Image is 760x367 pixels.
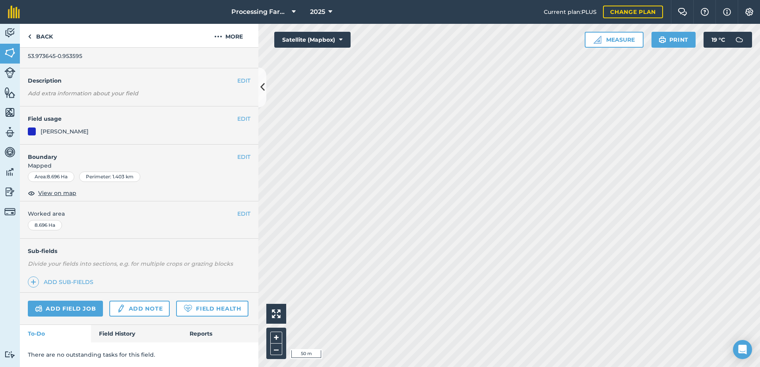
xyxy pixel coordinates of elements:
[20,24,61,47] a: Back
[274,32,351,48] button: Satellite (Mapbox)
[214,32,222,41] img: svg+xml;base64,PHN2ZyB4bWxucz0iaHR0cDovL3d3dy53My5vcmcvMjAwMC9zdmciIHdpZHRoPSIyMCIgaGVpZ2h0PSIyNC...
[237,153,250,161] button: EDIT
[28,188,35,198] img: svg+xml;base64,PHN2ZyB4bWxucz0iaHR0cDovL3d3dy53My5vcmcvMjAwMC9zdmciIHdpZHRoPSIxOCIgaGVpZ2h0PSIyNC...
[4,87,16,99] img: svg+xml;base64,PHN2ZyB4bWxucz0iaHR0cDovL3d3dy53My5vcmcvMjAwMC9zdmciIHdpZHRoPSI1NiIgaGVpZ2h0PSI2MC...
[116,304,125,313] img: svg+xml;base64,PD94bWwgdmVyc2lvbj0iMS4wIiBlbmNvZGluZz0idXRmLTgiPz4KPCEtLSBHZW5lcmF0b3I6IEFkb2JlIE...
[8,6,20,18] img: fieldmargin Logo
[28,260,233,267] em: Divide your fields into sections, e.g. for multiple crops or grazing blocks
[4,27,16,39] img: svg+xml;base64,PD94bWwgdmVyc2lvbj0iMS4wIiBlbmNvZGluZz0idXRmLTgiPz4KPCEtLSBHZW5lcmF0b3I6IEFkb2JlIE...
[585,32,644,48] button: Measure
[651,32,696,48] button: Print
[4,206,16,217] img: svg+xml;base64,PD94bWwgdmVyc2lvbj0iMS4wIiBlbmNvZGluZz0idXRmLTgiPz4KPCEtLSBHZW5lcmF0b3I6IEFkb2JlIE...
[182,325,258,342] a: Reports
[20,161,258,170] span: Mapped
[603,6,663,18] a: Change plan
[20,145,237,161] h4: Boundary
[4,126,16,138] img: svg+xml;base64,PD94bWwgdmVyc2lvbj0iMS4wIiBlbmNvZGluZz0idXRmLTgiPz4KPCEtLSBHZW5lcmF0b3I6IEFkb2JlIE...
[28,209,250,218] span: Worked area
[28,220,62,230] div: 8.696 Ha
[237,76,250,85] button: EDIT
[28,276,97,288] a: Add sub-fields
[4,166,16,178] img: svg+xml;base64,PD94bWwgdmVyc2lvbj0iMS4wIiBlbmNvZGluZz0idXRmLTgiPz4KPCEtLSBHZW5lcmF0b3I6IEFkb2JlIE...
[91,325,181,342] a: Field History
[4,106,16,118] img: svg+xml;base64,PHN2ZyB4bWxucz0iaHR0cDovL3d3dy53My5vcmcvMjAwMC9zdmciIHdpZHRoPSI1NiIgaGVpZ2h0PSI2MC...
[237,114,250,123] button: EDIT
[4,186,16,198] img: svg+xml;base64,PD94bWwgdmVyc2lvbj0iMS4wIiBlbmNvZGluZz0idXRmLTgiPz4KPCEtLSBHZW5lcmF0b3I6IEFkb2JlIE...
[270,332,282,344] button: +
[4,146,16,158] img: svg+xml;base64,PD94bWwgdmVyc2lvbj0iMS4wIiBlbmNvZGluZz0idXRmLTgiPz4KPCEtLSBHZW5lcmF0b3I6IEFkb2JlIE...
[4,67,16,78] img: svg+xml;base64,PD94bWwgdmVyc2lvbj0iMS4wIiBlbmNvZGluZz0idXRmLTgiPz4KPCEtLSBHZW5lcmF0b3I6IEFkb2JlIE...
[41,127,89,136] div: [PERSON_NAME]
[704,32,752,48] button: 19 °C
[270,344,282,355] button: –
[593,36,601,44] img: Ruler icon
[176,301,248,317] a: Field Health
[28,350,250,359] p: There are no outstanding tasks for this field.
[733,340,752,359] div: Open Intercom Messenger
[28,32,31,41] img: svg+xml;base64,PHN2ZyB4bWxucz0iaHR0cDovL3d3dy53My5vcmcvMjAwMC9zdmciIHdpZHRoPSI5IiBoZWlnaHQ9IjI0Ii...
[544,8,597,16] span: Current plan : PLUS
[659,35,666,44] img: svg+xml;base64,PHN2ZyB4bWxucz0iaHR0cDovL3d3dy53My5vcmcvMjAwMC9zdmciIHdpZHRoPSIxOSIgaGVpZ2h0PSIyNC...
[272,309,281,318] img: Four arrows, one pointing top left, one top right, one bottom right and the last bottom left
[109,301,170,317] a: Add note
[28,114,237,123] h4: Field usage
[31,277,36,287] img: svg+xml;base64,PHN2ZyB4bWxucz0iaHR0cDovL3d3dy53My5vcmcvMjAwMC9zdmciIHdpZHRoPSIxNCIgaGVpZ2h0PSIyNC...
[28,76,250,85] h4: Description
[35,304,43,313] img: svg+xml;base64,PD94bWwgdmVyc2lvbj0iMS4wIiBlbmNvZGluZz0idXRmLTgiPz4KPCEtLSBHZW5lcmF0b3I6IEFkb2JlIE...
[731,32,747,48] img: svg+xml;base64,PD94bWwgdmVyc2lvbj0iMS4wIiBlbmNvZGluZz0idXRmLTgiPz4KPCEtLSBHZW5lcmF0b3I6IEFkb2JlIE...
[4,47,16,59] img: svg+xml;base64,PHN2ZyB4bWxucz0iaHR0cDovL3d3dy53My5vcmcvMjAwMC9zdmciIHdpZHRoPSI1NiIgaGVpZ2h0PSI2MC...
[20,325,91,342] a: To-Do
[79,172,140,182] div: Perimeter : 1.403 km
[28,172,74,182] div: Area : 8.696 Ha
[723,7,731,17] img: svg+xml;base64,PHN2ZyB4bWxucz0iaHR0cDovL3d3dy53My5vcmcvMjAwMC9zdmciIHdpZHRoPSIxNyIgaGVpZ2h0PSIxNy...
[712,32,725,48] span: 19 ° C
[28,188,76,198] button: View on map
[28,52,134,60] span: 53.973645-0.953595
[678,8,687,16] img: Two speech bubbles overlapping with the left bubble in the forefront
[28,301,103,317] a: Add field job
[237,209,250,218] button: EDIT
[700,8,710,16] img: A question mark icon
[744,8,754,16] img: A cog icon
[38,189,76,197] span: View on map
[28,90,138,97] em: Add extra information about your field
[231,7,289,17] span: Processing Farms
[4,351,16,358] img: svg+xml;base64,PD94bWwgdmVyc2lvbj0iMS4wIiBlbmNvZGluZz0idXRmLTgiPz4KPCEtLSBHZW5lcmF0b3I6IEFkb2JlIE...
[20,247,258,255] h4: Sub-fields
[199,24,258,47] button: More
[310,7,325,17] span: 2025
